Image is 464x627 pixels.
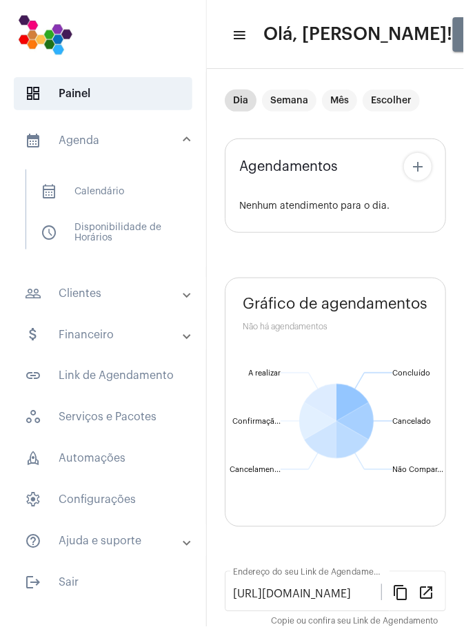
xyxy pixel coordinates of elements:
[239,201,432,212] div: Nenhum atendimento para o dia.
[392,466,443,473] text: Não Compar...
[392,584,409,601] mat-icon: content_copy
[392,418,431,425] text: Cancelado
[233,588,381,601] input: Link
[25,85,41,102] span: sidenav icon
[243,296,427,312] span: Gráfico de agendamentos
[14,360,192,393] span: Link de Agendamento
[14,566,192,599] span: Sair
[418,584,434,601] mat-icon: open_in_new
[25,451,41,467] span: sidenav icon
[25,327,41,343] mat-icon: sidenav icon
[14,442,192,475] span: Automações
[30,175,175,208] span: Calendário
[30,216,175,249] span: Disponibilidade de Horários
[25,409,41,426] span: sidenav icon
[410,158,426,175] mat-icon: add
[25,533,184,550] mat-panel-title: Ajuda e suporte
[322,90,357,112] mat-chip: Mês
[14,401,192,434] span: Serviços e Pacotes
[25,285,41,302] mat-icon: sidenav icon
[8,525,206,558] mat-expansion-panel-header: sidenav iconAjuda e suporte
[25,533,41,550] mat-icon: sidenav icon
[271,617,438,627] mat-hint: Copie ou confira seu Link de Agendamento
[25,492,41,508] span: sidenav icon
[8,119,206,163] mat-expansion-panel-header: sidenav iconAgenda
[248,369,281,377] text: A realizar
[25,132,41,149] mat-icon: sidenav icon
[262,90,316,112] mat-chip: Semana
[14,77,192,110] span: Painel
[14,484,192,517] span: Configurações
[232,27,245,43] mat-icon: sidenav icon
[41,225,57,241] span: sidenav icon
[25,575,41,591] mat-icon: sidenav icon
[25,132,184,149] mat-panel-title: Agenda
[8,277,206,310] mat-expansion-panel-header: sidenav iconClientes
[239,159,338,174] span: Agendamentos
[232,418,281,426] text: Confirmaçã...
[225,90,256,112] mat-chip: Dia
[25,327,184,343] mat-panel-title: Financeiro
[11,7,79,62] img: 7bf4c2a9-cb5a-6366-d80e-59e5d4b2024a.png
[25,368,41,384] mat-icon: sidenav icon
[8,318,206,351] mat-expansion-panel-header: sidenav iconFinanceiro
[392,369,430,377] text: Concluído
[263,23,453,45] span: Olá, [PERSON_NAME]!
[41,183,57,200] span: sidenav icon
[25,285,184,302] mat-panel-title: Clientes
[230,466,281,473] text: Cancelamen...
[8,163,206,269] div: sidenav iconAgenda
[363,90,420,112] mat-chip: Escolher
